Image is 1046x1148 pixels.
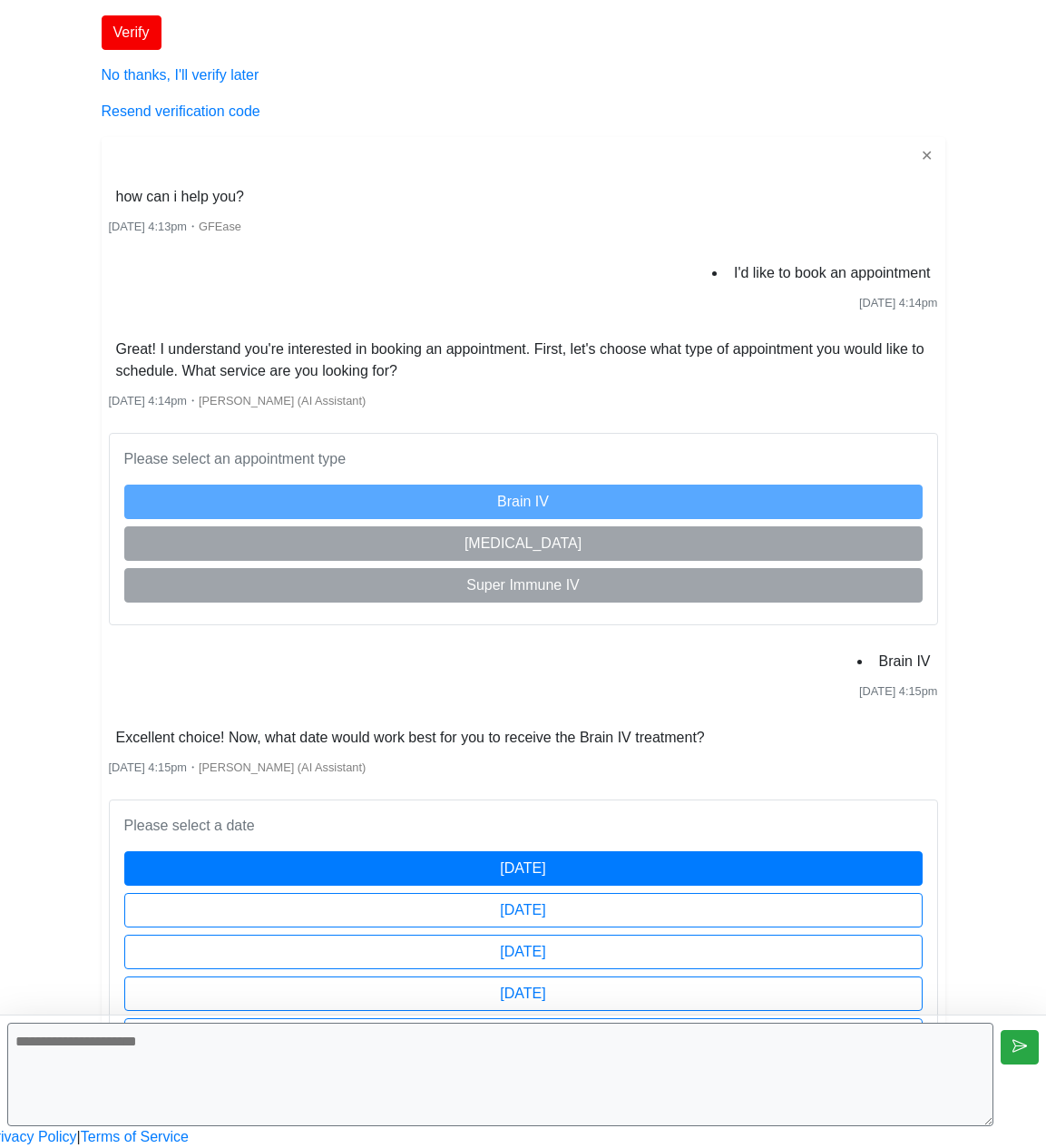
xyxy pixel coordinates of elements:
button: Brain IV [124,485,923,519]
span: [DATE] 4:14pm [109,394,188,407]
span: GFEase [199,220,241,233]
span: [DATE] 4:15pm [859,684,938,698]
p: Please select a date [124,815,923,837]
a: No thanks, I'll verify later [102,67,259,83]
span: [DATE] 4:15pm [109,760,188,774]
span: [PERSON_NAME] (AI Assistant) [199,760,366,774]
p: Please select an appointment type [124,448,923,470]
button: Super Immune IV [124,568,923,603]
li: Great! I understand you're interested in booking an appointment. First, let's choose what type of... [109,335,938,386]
button: [DATE] [124,893,923,927]
small: ・ [109,760,367,774]
li: I'd like to book an appointment [727,259,938,288]
button: Verify [102,15,161,50]
span: [DATE] 4:13pm [109,220,188,233]
small: ・ [109,394,367,407]
button: [MEDICAL_DATA] [124,526,923,561]
button: [DATE] [124,935,923,969]
li: Excellent choice! Now, what date would work best for you to receive the Brain IV treatment? [109,723,712,752]
small: ・ [109,220,241,233]
span: [PERSON_NAME] (AI Assistant) [199,394,366,407]
button: ✕ [915,144,938,168]
button: [DATE] [124,851,923,886]
li: Brain IV [872,647,938,676]
span: [DATE] 4:14pm [859,296,938,309]
li: how can i help you? [109,182,251,211]
a: Resend verification code [102,103,260,119]
button: [DATE] [124,976,923,1011]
